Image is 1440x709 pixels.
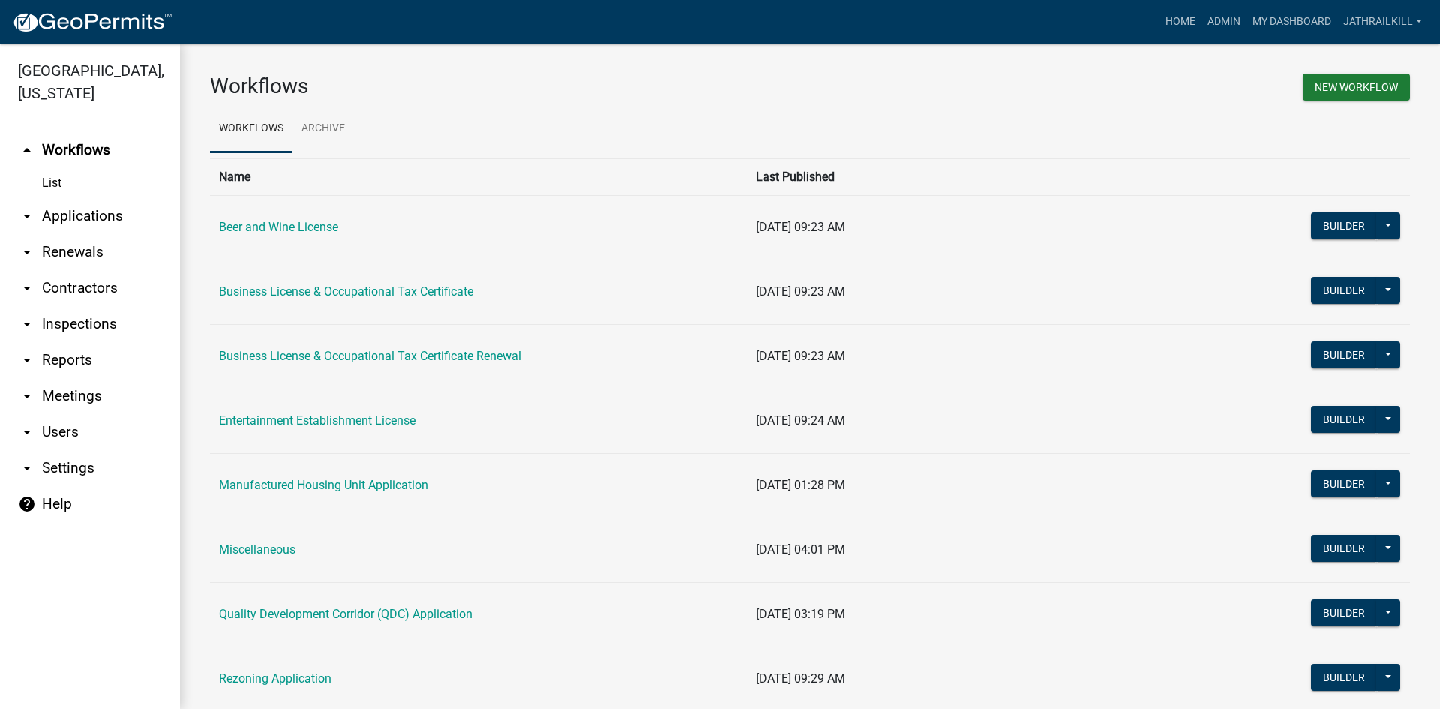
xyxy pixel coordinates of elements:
button: Builder [1311,277,1377,304]
a: Admin [1201,8,1246,36]
a: My Dashboard [1246,8,1337,36]
a: Business License & Occupational Tax Certificate Renewal [219,349,521,363]
i: arrow_drop_down [18,351,36,369]
span: [DATE] 04:01 PM [756,542,845,557]
button: Builder [1311,212,1377,239]
h3: Workflows [210,74,799,99]
button: Builder [1311,470,1377,497]
button: Builder [1311,341,1377,368]
a: Home [1159,8,1201,36]
a: Workflows [210,105,292,153]
i: arrow_drop_down [18,279,36,297]
th: Last Published [747,158,1227,195]
a: Quality Development Corridor (QDC) Application [219,607,472,621]
i: arrow_drop_down [18,459,36,477]
a: Archive [292,105,354,153]
i: arrow_drop_down [18,207,36,225]
button: Builder [1311,664,1377,691]
i: arrow_drop_down [18,423,36,441]
a: Rezoning Application [219,671,331,686]
a: Manufactured Housing Unit Application [219,478,428,492]
span: [DATE] 09:23 AM [756,349,845,363]
i: arrow_drop_down [18,315,36,333]
a: Business License & Occupational Tax Certificate [219,284,473,299]
i: arrow_drop_down [18,243,36,261]
i: arrow_drop_up [18,141,36,159]
span: [DATE] 09:29 AM [756,671,845,686]
i: arrow_drop_down [18,387,36,405]
a: Beer and Wine License [219,220,338,234]
a: Miscellaneous [219,542,295,557]
th: Name [210,158,747,195]
a: Jathrailkill [1337,8,1428,36]
button: Builder [1311,599,1377,626]
a: Entertainment Establishment License [219,413,415,428]
span: [DATE] 09:24 AM [756,413,845,428]
button: Builder [1311,406,1377,433]
button: Builder [1311,535,1377,562]
button: New Workflow [1303,74,1410,101]
span: [DATE] 09:23 AM [756,284,845,299]
span: [DATE] 09:23 AM [756,220,845,234]
span: [DATE] 03:19 PM [756,607,845,621]
i: help [18,495,36,513]
span: [DATE] 01:28 PM [756,478,845,492]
